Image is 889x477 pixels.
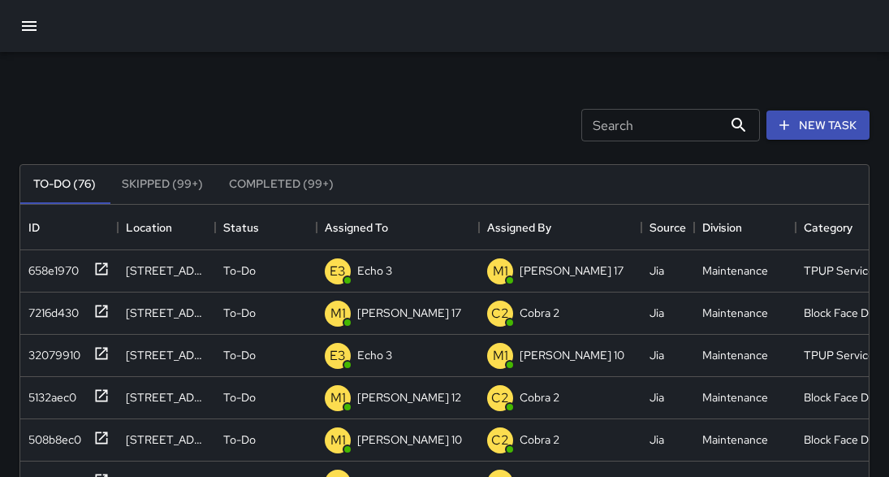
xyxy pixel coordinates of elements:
[357,389,461,405] p: [PERSON_NAME] 12
[804,205,852,250] div: Category
[28,205,40,250] div: ID
[22,298,79,321] div: 7216d430
[126,305,207,321] div: 1802 Telegraph Avenue
[357,431,462,448] p: [PERSON_NAME] 10
[330,262,346,281] p: E3
[216,165,347,204] button: Completed (99+)
[702,347,768,363] div: Maintenance
[317,205,479,250] div: Assigned To
[766,111,870,141] button: New Task
[22,256,79,279] div: 658e1970
[223,389,256,405] p: To-Do
[520,389,559,405] p: Cobra 2
[493,262,508,281] p: M1
[22,425,81,448] div: 508b8ec0
[702,205,742,250] div: Division
[330,431,346,450] p: M1
[126,347,207,363] div: 405 9th Street
[491,304,509,323] p: C2
[491,388,509,408] p: C2
[20,205,118,250] div: ID
[223,431,256,448] p: To-Do
[357,347,392,363] p: Echo 3
[804,262,889,279] div: TPUP Service Requested
[330,346,346,366] p: E3
[649,262,664,279] div: Jia
[493,346,508,366] p: M1
[479,205,641,250] div: Assigned By
[118,205,215,250] div: Location
[649,347,664,363] div: Jia
[330,388,346,408] p: M1
[694,205,796,250] div: Division
[126,389,207,405] div: 1501 Broadway
[330,304,346,323] p: M1
[491,431,509,450] p: C2
[357,262,392,279] p: Echo 3
[20,165,109,204] button: To-Do (76)
[126,205,172,250] div: Location
[702,389,768,405] div: Maintenance
[804,347,889,363] div: TPUP Service Requested
[487,205,551,250] div: Assigned By
[702,305,768,321] div: Maintenance
[215,205,317,250] div: Status
[223,347,256,363] p: To-Do
[649,431,664,448] div: Jia
[357,305,461,321] p: [PERSON_NAME] 17
[520,431,559,448] p: Cobra 2
[702,262,768,279] div: Maintenance
[325,205,388,250] div: Assigned To
[649,305,664,321] div: Jia
[649,205,686,250] div: Source
[520,347,624,363] p: [PERSON_NAME] 10
[223,262,256,279] p: To-Do
[804,389,889,405] div: Block Face Detailed
[804,305,889,321] div: Block Face Detailed
[126,262,207,279] div: 2145 Broadway
[109,165,216,204] button: Skipped (99+)
[520,262,624,279] p: [PERSON_NAME] 17
[641,205,694,250] div: Source
[223,205,259,250] div: Status
[702,431,768,448] div: Maintenance
[22,383,76,405] div: 5132aec0
[22,340,80,363] div: 32079910
[804,431,889,448] div: Block Face Detailed
[520,305,559,321] p: Cobra 2
[126,431,207,448] div: 1312 Broadway
[649,389,664,405] div: Jia
[223,305,256,321] p: To-Do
